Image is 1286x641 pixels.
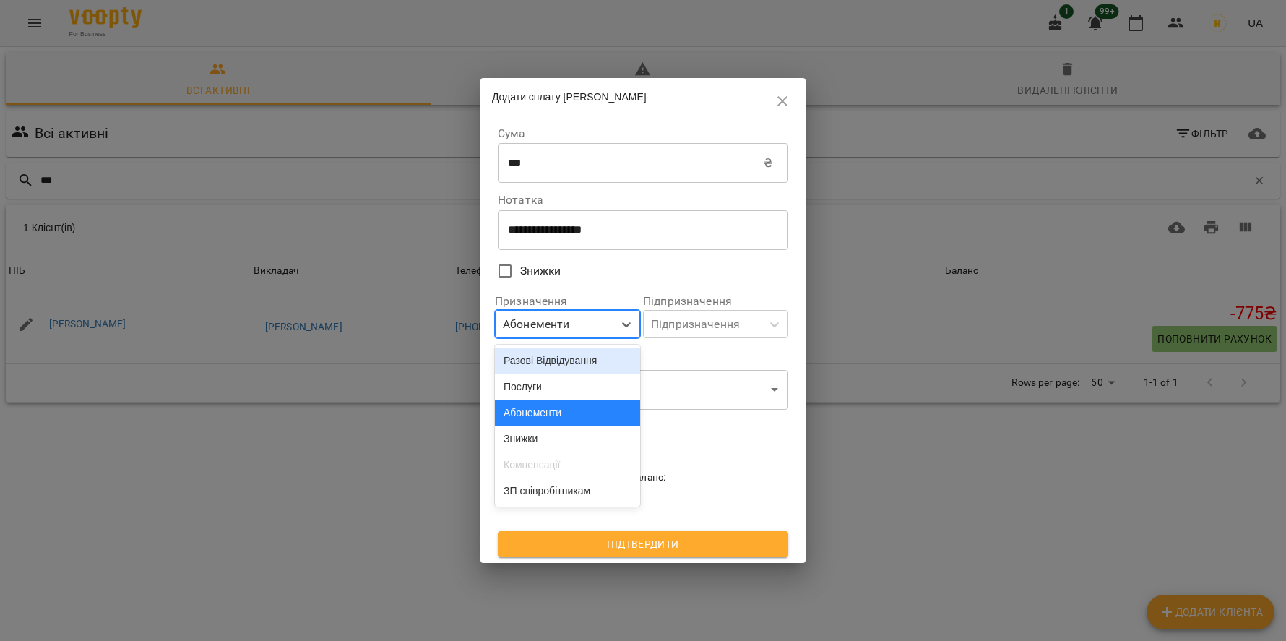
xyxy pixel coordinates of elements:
div: Послуги [495,374,640,400]
span: Знижки [520,262,561,280]
button: Підтвердити [498,531,788,557]
div: Абонементи [503,316,569,333]
div: Підпризначення [651,316,740,333]
div: Абонементи [495,400,640,426]
label: Вказати дату сплати [498,421,788,433]
label: Призначення [495,296,640,307]
div: ЗП співробітникам [495,478,640,504]
label: Підпризначення [643,296,788,307]
div: Разові Відвідування [495,348,640,374]
span: Додати сплату [PERSON_NAME] [492,91,647,103]
h6: Новий Баланс : [597,470,690,486]
label: Нотатка [498,194,788,206]
div: 0 [594,467,693,505]
div: Компенсації [495,452,640,478]
label: Сума [498,128,788,139]
span: Підтвердити [509,535,777,553]
label: Каса [498,350,788,366]
div: Знижки [495,426,640,452]
p: ₴ [764,155,772,172]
